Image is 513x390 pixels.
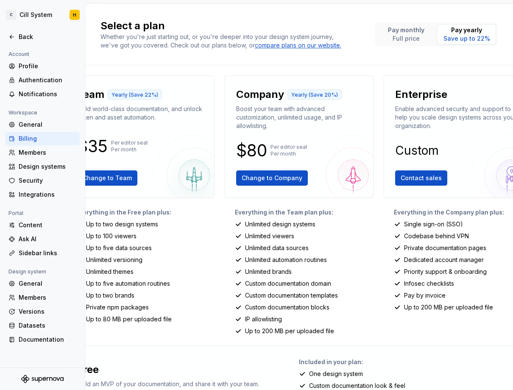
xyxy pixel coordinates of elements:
[245,256,327,264] p: Unlimited automation routines
[19,235,76,243] div: Ask AI
[112,92,158,98] p: Yearly (Save 22%)
[245,303,329,312] p: Custom documentation blocks
[309,382,405,390] p: Custom documentation look & feel
[77,363,99,376] p: Free
[19,134,76,143] div: Billing
[19,190,76,199] div: Integrations
[404,279,454,288] p: Infosec checklists
[236,170,308,186] button: Change to Company
[395,170,447,186] button: Contact sales
[76,208,215,217] p: Everything in the Free plan plus:
[235,208,374,217] p: Everything in the Team plan plus:
[291,92,338,98] p: Yearly (Save 20%)
[5,118,80,131] a: General
[77,105,203,122] p: Build world-class documentation, and unlock token and asset automation.
[5,218,80,232] a: Content
[5,108,41,118] div: Workspace
[236,145,267,156] p: $80
[255,41,341,50] a: compare plans on our website.
[245,327,334,335] p: Up to 200 MB per uploaded file
[83,174,132,182] span: Change to Team
[5,160,80,173] a: Design systems
[19,279,76,288] div: General
[270,144,307,157] p: Per editor seat Per month
[5,246,80,260] a: Sidebar links
[77,170,137,186] button: Change to Team
[86,279,170,288] p: Up to five automation routines
[19,76,76,84] div: Authentication
[245,279,331,288] p: Custom documentation domain
[5,291,80,304] a: Members
[404,244,486,252] p: Private documentation pages
[5,59,80,73] a: Profile
[443,26,490,34] p: Pay yearly
[86,291,134,300] p: Up to two brands
[376,24,435,45] button: Pay monthlyFull price
[100,19,365,33] h2: Select a plan
[19,176,76,185] div: Security
[245,244,309,252] p: Unlimited data sources
[19,321,76,330] div: Datasets
[19,249,76,257] div: Sidebar links
[395,145,439,156] p: Custom
[19,293,76,302] div: Members
[86,315,172,323] p: Up to 80 MB per uploaded file
[309,370,363,378] p: One design system
[6,10,16,20] div: C
[77,88,104,101] p: Team
[111,139,148,153] p: Per editor seat Per month
[2,6,83,24] button: CCill SystemH
[5,208,27,218] div: Portal
[19,33,76,41] div: Back
[19,307,76,316] div: Versions
[86,267,134,276] p: Unlimited themes
[5,305,80,318] a: Versions
[5,174,80,187] a: Security
[19,221,76,229] div: Content
[245,291,338,300] p: Custom documentation templates
[100,33,346,50] div: Whether you're just starting out, or you're deeper into your design system journey, we've got you...
[86,303,149,312] p: Private npm packages
[404,291,446,300] p: Pay by invoice
[5,333,80,346] a: Documentation
[5,73,80,87] a: Authentication
[245,315,282,323] p: IP allowlisting
[5,30,80,44] a: Back
[443,34,490,43] p: Save up to 22%
[86,256,142,264] p: Unlimited versioning
[77,380,259,388] p: Build an MVP of your documentation, and share it with your team.
[437,24,496,45] button: Pay yearlySave up to 22%
[5,188,80,201] a: Integrations
[5,132,80,145] a: Billing
[5,277,80,290] a: General
[388,26,424,34] p: Pay monthly
[5,267,50,277] div: Design system
[86,244,152,252] p: Up to five data sources
[77,141,108,151] p: $35
[19,162,76,171] div: Design systems
[404,303,493,312] p: Up to 200 MB per uploaded file
[19,148,76,157] div: Members
[19,335,76,344] div: Documentation
[19,120,76,129] div: General
[20,11,52,19] div: Cill System
[395,88,447,101] p: Enterprise
[5,232,80,246] a: Ask AI
[245,232,294,240] p: Unlimited viewers
[86,232,137,240] p: Up to 100 viewers
[245,267,292,276] p: Unlimited brands
[19,62,76,70] div: Profile
[245,220,315,228] p: Unlimited design systems
[236,105,362,130] p: Boost your team with advanced customization, unlimited usage, and IP allowlisting.
[5,319,80,332] a: Datasets
[401,174,442,182] span: Contact sales
[73,11,76,18] div: H
[21,375,64,383] svg: Supernova Logo
[388,34,424,43] p: Full price
[404,267,487,276] p: Priority support & onboarding
[5,87,80,101] a: Notifications
[404,220,463,228] p: Single sign-on (SSO)
[5,49,33,59] div: Account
